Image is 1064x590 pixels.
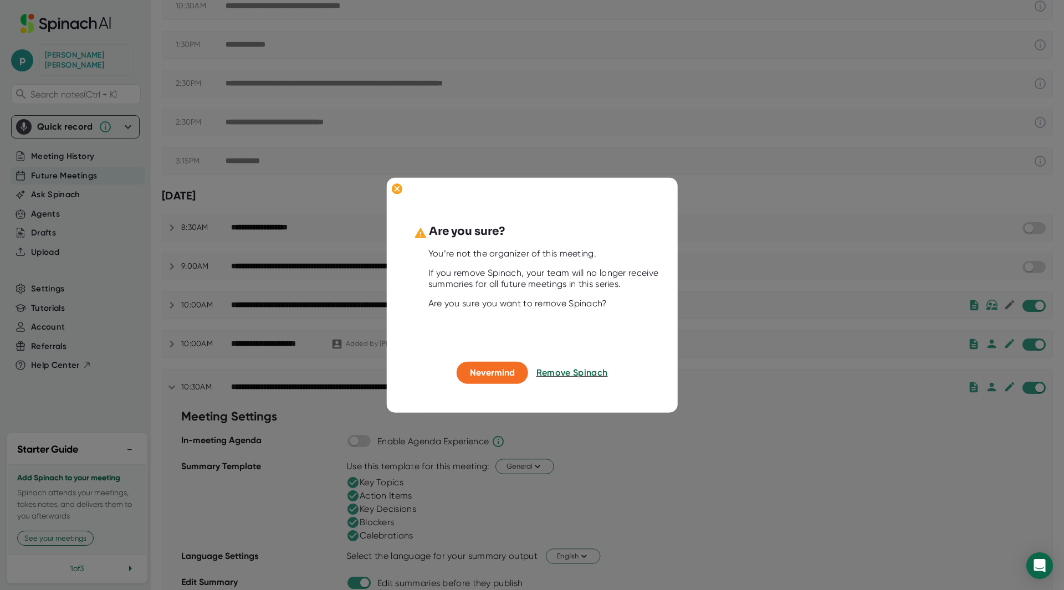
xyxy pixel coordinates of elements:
[536,367,608,378] span: Remove Spinach
[536,362,608,384] button: Remove Spinach
[428,298,663,309] div: Are you sure you want to remove Spinach?
[470,367,515,378] span: Nevermind
[428,268,663,290] div: If you remove Spinach, your team will no longer receive summaries for all future meetings in this...
[1026,552,1053,579] div: Open Intercom Messenger
[428,248,663,259] div: You’re not the organizer of this meeting.
[457,362,528,384] button: Nevermind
